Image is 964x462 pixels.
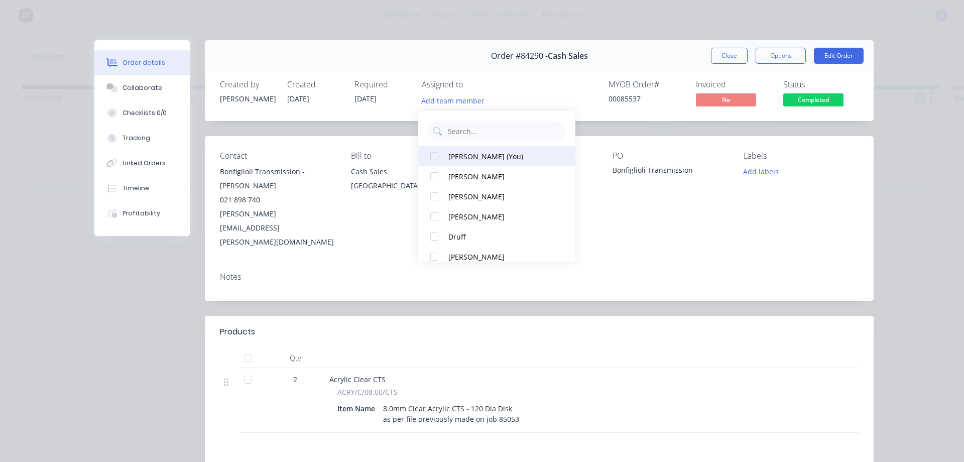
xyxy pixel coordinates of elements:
[448,191,554,202] div: [PERSON_NAME]
[448,151,554,162] div: [PERSON_NAME] (You)
[418,186,575,206] button: [PERSON_NAME]
[329,375,386,384] span: Acrylic Clear CTS
[94,75,190,100] button: Collaborate
[447,121,560,141] input: Search...
[123,134,150,143] div: Tracking
[756,48,806,64] button: Options
[448,171,554,182] div: [PERSON_NAME]
[351,151,466,161] div: Bill to
[448,211,554,222] div: [PERSON_NAME]
[418,146,575,166] button: [PERSON_NAME] (You)
[265,348,325,368] div: Qty
[123,159,166,168] div: Linked Orders
[422,80,522,89] div: Assigned to
[783,93,843,106] span: Completed
[123,83,162,92] div: Collaborate
[123,108,167,118] div: Checklists 0/0
[711,48,748,64] button: Close
[448,232,554,242] div: Druff
[123,209,160,218] div: Profitability
[293,374,297,385] span: 2
[287,94,309,103] span: [DATE]
[448,252,554,262] div: [PERSON_NAME]
[613,151,728,161] div: PO
[783,80,859,89] div: Status
[220,151,335,161] div: Contact
[418,226,575,247] button: Druff
[422,93,490,107] button: Add team member
[337,401,379,416] div: Item Name
[220,93,275,104] div: [PERSON_NAME]
[220,272,859,282] div: Notes
[287,80,342,89] div: Created
[123,184,149,193] div: Timeline
[220,207,335,249] div: [PERSON_NAME][EMAIL_ADDRESS][PERSON_NAME][DOMAIN_NAME]
[609,93,684,104] div: 00085537
[94,151,190,176] button: Linked Orders
[613,165,728,179] div: Bonfiglioli Transmission
[123,58,165,67] div: Order details
[220,165,335,249] div: Bonfiglioli Transmission - [PERSON_NAME]021 898 740[PERSON_NAME][EMAIL_ADDRESS][PERSON_NAME][DOMA...
[94,176,190,201] button: Timeline
[696,80,771,89] div: Invoiced
[783,93,843,108] button: Completed
[94,100,190,126] button: Checklists 0/0
[696,93,756,106] span: No
[337,387,398,397] span: ACRY/C/08.00/CTS
[416,93,490,107] button: Add team member
[609,80,684,89] div: MYOB Order #
[548,51,588,61] span: Cash Sales
[418,247,575,267] button: [PERSON_NAME]
[491,51,548,61] span: Order #84290 -
[94,201,190,226] button: Profitability
[351,165,466,197] div: Cash Sales[GEOGRAPHIC_DATA],
[220,193,335,207] div: 021 898 740
[94,126,190,151] button: Tracking
[220,80,275,89] div: Created by
[738,165,784,178] button: Add labels
[354,80,410,89] div: Required
[418,206,575,226] button: [PERSON_NAME]
[354,94,377,103] span: [DATE]
[418,166,575,186] button: [PERSON_NAME]
[814,48,864,64] button: Edit Order
[220,165,335,193] div: Bonfiglioli Transmission - [PERSON_NAME]
[744,151,859,161] div: Labels
[351,165,466,179] div: Cash Sales
[220,326,255,338] div: Products
[94,50,190,75] button: Order details
[379,401,523,426] div: 8.0mm Clear Acrylic CTS - 120 Dia Disk as per file previously made on job 85053
[351,179,466,193] div: [GEOGRAPHIC_DATA],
